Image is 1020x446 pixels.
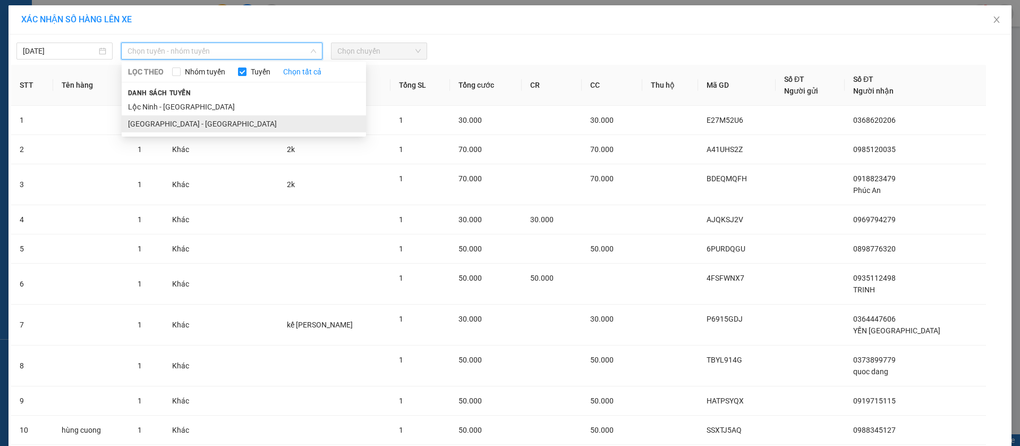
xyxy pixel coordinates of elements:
span: 1 [399,356,403,364]
th: STT [11,65,53,106]
th: Tổng cước [450,65,521,106]
span: 30.000 [458,116,482,124]
td: hùng cuong [53,416,130,445]
span: 50.000 [590,245,614,253]
span: 1 [399,397,403,405]
li: Lộc Ninh - [GEOGRAPHIC_DATA] [122,98,366,115]
td: 1 [11,106,53,135]
span: close [992,15,1001,24]
span: 70.000 [458,145,482,154]
span: TBYL914G [707,356,742,364]
td: 2 [11,135,53,164]
input: 12/09/2025 [23,45,97,57]
span: 70.000 [458,174,482,183]
td: 8 [11,346,53,386]
span: 50.000 [590,426,614,434]
span: TRINH [853,285,875,294]
span: 0364447606 [853,315,896,323]
td: 5 [11,234,53,264]
span: 50.000 [530,274,554,282]
span: Người nhận [853,87,894,95]
span: BDEQMQFH [707,174,747,183]
span: Số ĐT [784,75,804,83]
span: down [310,48,317,54]
span: 50.000 [590,397,614,405]
th: Tên hàng [53,65,130,106]
span: 70.000 [590,145,614,154]
span: 1 [138,245,142,253]
span: 50.000 [458,245,482,253]
span: 30.000 [458,315,482,323]
a: Chọn tất cả [283,66,321,78]
td: 6 [11,264,53,305]
span: 50.000 [458,356,482,364]
span: 1 [138,215,142,224]
span: 30.000 [590,315,614,323]
li: [GEOGRAPHIC_DATA] - [GEOGRAPHIC_DATA] [122,115,366,132]
span: 50.000 [458,274,482,282]
span: 1 [399,145,403,154]
span: SSXTJ5AQ [707,426,742,434]
span: Tuyến [246,66,275,78]
span: HATPSYQX [707,397,744,405]
th: Thu hộ [642,65,698,106]
th: CR [522,65,582,106]
span: 2k [287,180,295,189]
th: Mã GD [698,65,776,106]
span: 6PURDQGU [707,245,745,253]
span: AJQKSJ2V [707,215,743,224]
td: Khác [164,264,210,305]
span: 0969794279 [853,215,896,224]
span: E27M52U6 [707,116,743,124]
span: Nhóm tuyến [181,66,229,78]
span: 1 [138,321,142,329]
button: Close [982,5,1011,35]
th: CC [582,65,642,106]
span: XÁC NHẬN SỐ HÀNG LÊN XE [21,14,132,24]
span: Chọn tuyến - nhóm tuyến [127,43,316,59]
td: 10 [11,416,53,445]
td: 7 [11,305,53,346]
span: 30.000 [530,215,554,224]
span: 30.000 [590,116,614,124]
span: 1 [399,315,403,323]
span: 0373899779 [853,356,896,364]
span: 1 [399,215,403,224]
td: Khác [164,135,210,164]
td: Khác [164,346,210,386]
span: 1 [138,280,142,288]
span: 70.000 [590,174,614,183]
span: 4FSFWNX7 [707,274,744,282]
span: Người gửi [784,87,818,95]
span: 0935112498 [853,274,896,282]
td: Khác [164,164,210,205]
span: 0988345127 [853,426,896,434]
span: Phúc An [853,186,881,195]
span: 1 [399,174,403,183]
td: 9 [11,386,53,416]
span: A41UHS2Z [707,145,743,154]
span: 1 [138,180,142,189]
span: 1 [138,361,142,370]
td: Khác [164,305,210,346]
td: Khác [164,234,210,264]
span: 1 [399,274,403,282]
span: 1 [399,116,403,124]
td: Khác [164,416,210,445]
span: Danh sách tuyến [122,88,198,98]
span: 50.000 [458,397,482,405]
span: 30.000 [458,215,482,224]
span: 0919715115 [853,397,896,405]
span: 1 [399,426,403,434]
span: 0368620206 [853,116,896,124]
span: 1 [138,145,142,154]
span: Chọn chuyến [337,43,421,59]
td: 4 [11,205,53,234]
span: kế [PERSON_NAME] [287,321,353,329]
span: 0985120035 [853,145,896,154]
span: 1 [138,397,142,405]
span: 50.000 [590,356,614,364]
span: YẾN [GEOGRAPHIC_DATA] [853,326,940,335]
span: quoc dang [853,367,888,376]
span: P6915GDJ [707,315,743,323]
